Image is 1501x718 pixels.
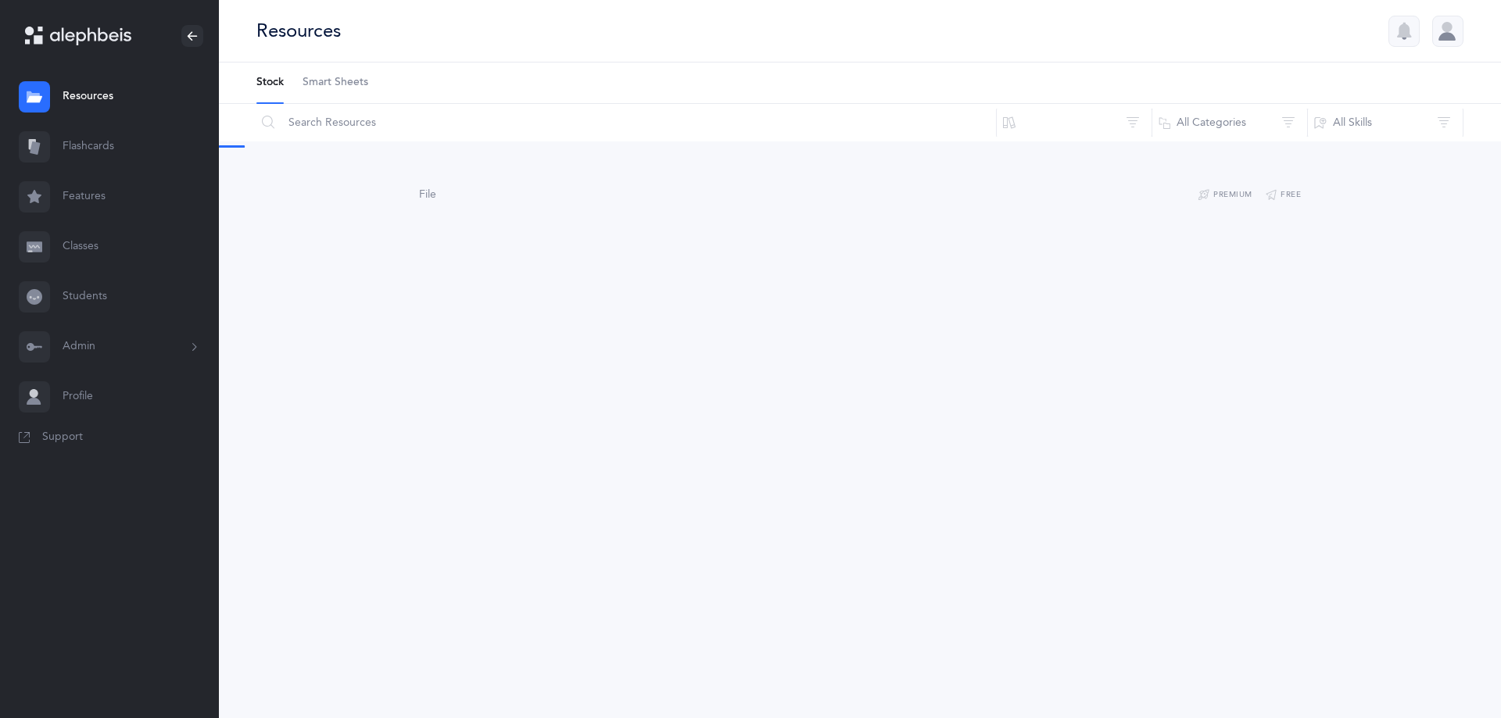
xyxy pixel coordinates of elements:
button: Free [1265,186,1302,205]
span: File [419,188,436,201]
span: Smart Sheets [303,75,368,91]
div: Resources [256,18,341,44]
button: Premium [1198,186,1252,205]
span: Support [42,430,83,445]
button: All Categories [1152,104,1308,141]
button: All Skills [1307,104,1463,141]
input: Search Resources [256,104,997,141]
